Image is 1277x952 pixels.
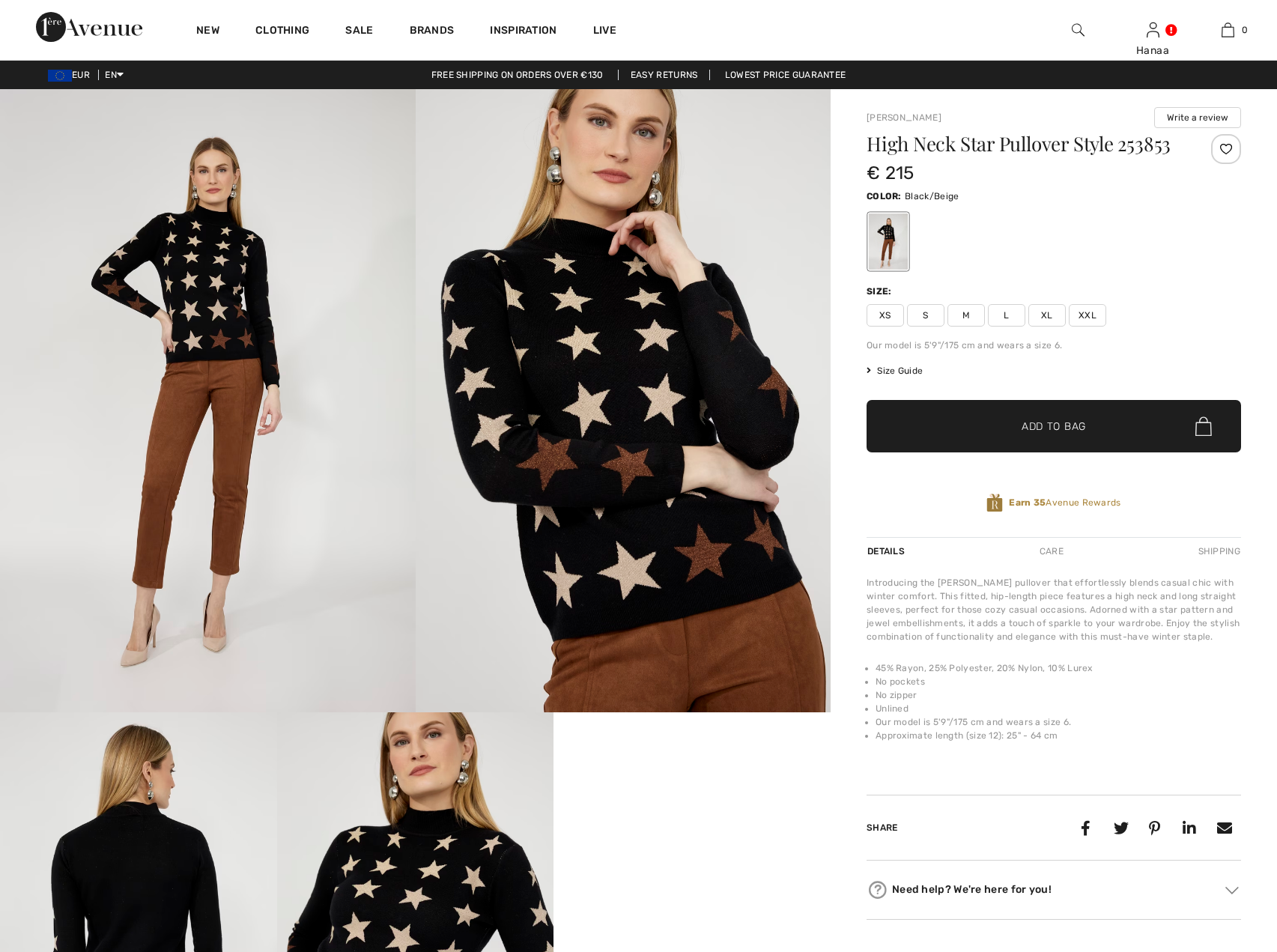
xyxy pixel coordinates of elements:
[867,304,904,327] span: XS
[867,822,898,833] span: Share
[905,191,959,201] span: Black/Beige
[1027,538,1076,565] div: Care
[876,661,1241,675] li: 45% Rayon, 25% Polyester, 20% Nylon, 10% Lurex
[1154,107,1241,128] button: Write a review
[1069,304,1106,327] span: XXL
[36,12,142,42] img: 1ère Avenue
[105,70,124,80] span: EN
[1181,840,1262,877] iframe: Opens a widget where you can find more information
[1022,419,1086,434] span: Add to Bag
[876,702,1241,715] li: Unlined
[867,285,895,298] div: Size:
[1009,497,1046,508] strong: Earn 35
[867,538,909,565] div: Details
[1009,496,1120,509] span: Avenue Rewards
[618,70,711,80] a: Easy Returns
[867,364,923,378] span: Size Guide
[1195,538,1241,565] div: Shipping
[876,715,1241,729] li: Our model is 5'9"/175 cm and wears a size 6.
[416,89,831,712] img: High Neck Star Pullover Style 253853. 2
[867,112,941,123] a: [PERSON_NAME]
[410,24,455,40] a: Brands
[593,22,616,38] a: Live
[48,70,72,82] img: Euro
[1191,21,1264,39] a: 0
[1028,304,1066,327] span: XL
[490,24,556,40] span: Inspiration
[867,339,1241,352] div: Our model is 5'9"/175 cm and wears a size 6.
[1147,21,1159,39] img: My Info
[1222,21,1234,39] img: My Bag
[1195,416,1212,436] img: Bag.svg
[1116,43,1189,58] div: Hanaa
[867,163,914,184] span: € 215
[867,576,1241,643] div: Introducing the [PERSON_NAME] pullover that effortlessly blends casual chic with winter comfort. ...
[867,134,1179,154] h1: High Neck Star Pullover Style 253853
[867,879,1241,901] div: Need help? We're here for you!
[419,70,616,80] a: Free shipping on orders over €130
[867,191,902,201] span: Color:
[986,493,1003,513] img: Avenue Rewards
[867,400,1241,452] button: Add to Bag
[1072,21,1085,39] img: search the website
[196,24,219,40] a: New
[876,729,1241,742] li: Approximate length (size 12): 25" - 64 cm
[1225,886,1239,894] img: Arrow2.svg
[876,675,1241,688] li: No pockets
[345,24,373,40] a: Sale
[988,304,1025,327] span: L
[876,688,1241,702] li: No zipper
[869,213,908,270] div: Black/Beige
[713,70,858,80] a: Lowest Price Guarantee
[255,24,309,40] a: Clothing
[947,304,985,327] span: M
[907,304,944,327] span: S
[1147,22,1159,37] a: Sign In
[553,712,831,851] video: Your browser does not support the video tag.
[1242,23,1248,37] span: 0
[48,70,96,80] span: EUR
